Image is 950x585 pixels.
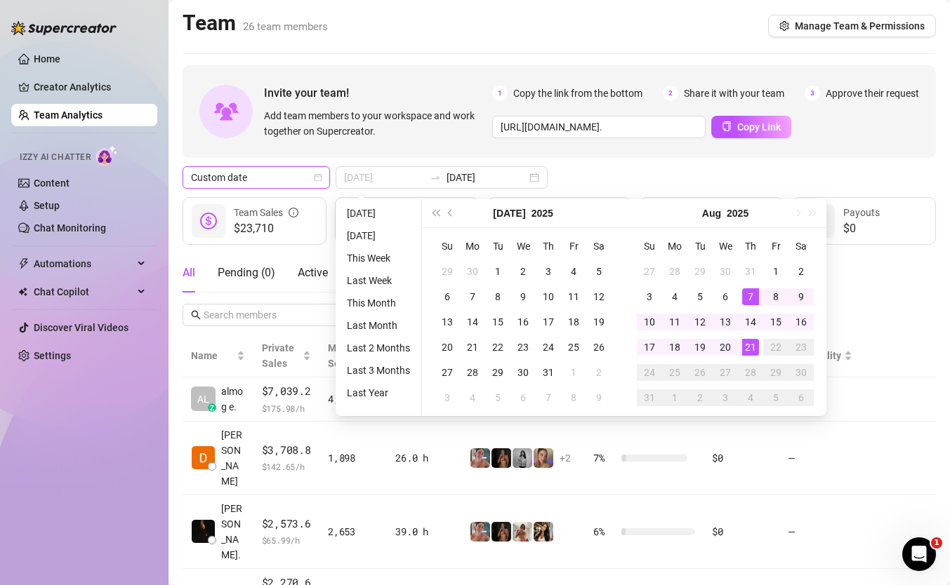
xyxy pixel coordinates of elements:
[298,266,328,279] span: Active
[586,309,612,335] td: 2025-07-19
[540,314,557,330] div: 17
[262,516,312,532] span: $2,573.6
[687,385,713,410] td: 2025-09-02
[565,339,582,356] div: 25
[34,200,60,211] a: Setup
[687,360,713,385] td: 2025-08-26
[341,295,416,311] li: This Month
[489,263,506,280] div: 1
[341,317,416,334] li: Last Month
[641,339,658,356] div: 17
[641,314,658,330] div: 10
[197,391,209,407] span: AL
[586,284,612,309] td: 2025-07-12
[717,263,734,280] div: 30
[395,524,453,539] div: 39.0 h
[328,450,378,466] div: 1,898
[692,263,708,280] div: 29
[464,389,481,406] div: 4
[492,448,511,468] img: the_bohema
[687,284,713,309] td: 2025-08-05
[489,288,506,305] div: 8
[561,284,586,309] td: 2025-07-11
[666,288,683,305] div: 4
[289,205,298,220] span: info-circle
[428,199,443,227] button: Last year (Control + left)
[439,364,456,381] div: 27
[712,524,770,539] div: $0
[435,335,460,360] td: 2025-07-20
[515,389,532,406] div: 6
[34,253,133,275] span: Automations
[789,335,814,360] td: 2025-08-23
[510,309,536,335] td: 2025-07-16
[561,234,586,259] th: Fr
[192,520,215,543] img: Chap צ׳אפ
[435,385,460,410] td: 2025-08-03
[742,314,759,330] div: 14
[763,309,789,335] td: 2025-08-15
[191,310,201,320] span: search
[536,309,561,335] td: 2025-07-17
[738,234,763,259] th: Th
[489,314,506,330] div: 15
[789,360,814,385] td: 2025-08-30
[510,335,536,360] td: 2025-07-23
[485,284,510,309] td: 2025-07-08
[593,524,616,539] span: 6 %
[561,259,586,284] td: 2025-07-04
[183,335,253,377] th: Name
[717,364,734,381] div: 27
[738,259,763,284] td: 2025-07-31
[713,309,738,335] td: 2025-08-13
[489,364,506,381] div: 29
[763,360,789,385] td: 2025-08-29
[561,360,586,385] td: 2025-08-01
[18,287,27,297] img: Chat Copilot
[767,288,784,305] div: 8
[591,339,607,356] div: 26
[692,339,708,356] div: 19
[439,263,456,280] div: 29
[262,533,312,547] span: $ 65.99 /h
[439,288,456,305] div: 6
[793,364,810,381] div: 30
[430,172,441,183] span: to
[460,284,485,309] td: 2025-07-07
[439,314,456,330] div: 13
[510,284,536,309] td: 2025-07-09
[641,263,658,280] div: 27
[328,524,378,539] div: 2,653
[779,21,789,31] span: setting
[637,284,662,309] td: 2025-08-03
[221,501,245,563] span: [PERSON_NAME].
[565,389,582,406] div: 8
[662,335,687,360] td: 2025-08-18
[641,288,658,305] div: 3
[637,309,662,335] td: 2025-08-10
[540,364,557,381] div: 31
[460,360,485,385] td: 2025-07-28
[536,360,561,385] td: 2025-07-31
[713,360,738,385] td: 2025-08-27
[34,53,60,65] a: Home
[464,339,481,356] div: 21
[464,263,481,280] div: 30
[666,263,683,280] div: 28
[341,227,416,244] li: [DATE]
[793,288,810,305] div: 9
[328,342,374,369] span: Messages Sent
[767,364,784,381] div: 29
[492,522,511,542] img: the_bohema
[789,284,814,309] td: 2025-08-09
[540,339,557,356] div: 24
[763,335,789,360] td: 2025-08-22
[717,314,734,330] div: 13
[593,450,616,466] span: 7 %
[464,314,481,330] div: 14
[262,342,294,369] span: Private Sales
[687,259,713,284] td: 2025-07-29
[843,220,880,237] span: $0
[586,385,612,410] td: 2025-08-09
[510,360,536,385] td: 2025-07-30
